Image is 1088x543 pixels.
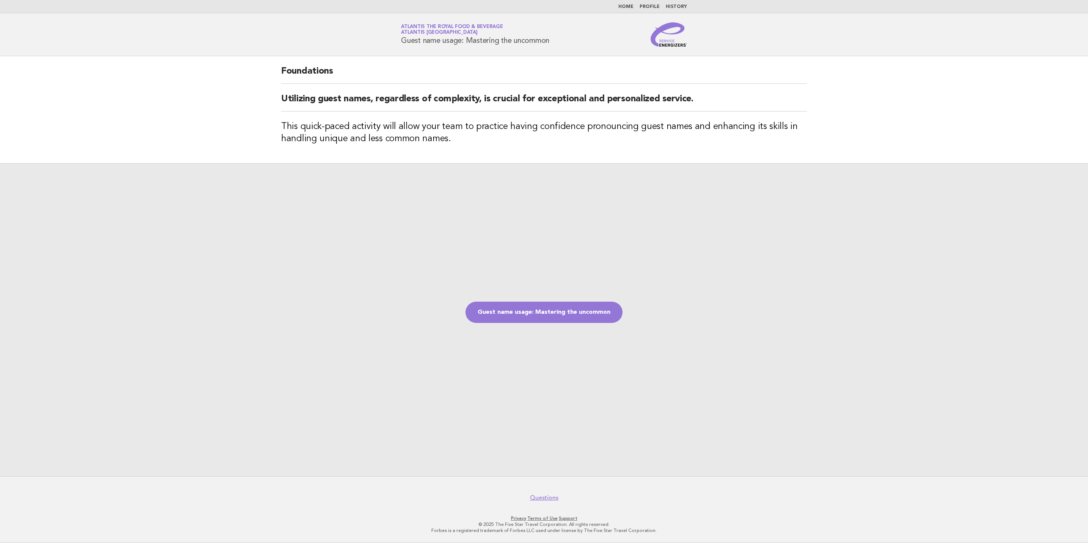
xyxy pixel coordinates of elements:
[530,494,558,502] a: Questions
[312,527,776,534] p: Forbes is a registered trademark of Forbes LLC used under license by The Five Star Travel Corpora...
[312,515,776,521] p: · ·
[527,516,558,521] a: Terms of Use
[465,302,623,323] a: Guest name usage: Mastering the uncommon
[281,93,807,112] h2: Utilizing guest names, regardless of complexity, is crucial for exceptional and personalized serv...
[312,521,776,527] p: © 2025 The Five Star Travel Corporation. All rights reserved.
[401,30,478,35] span: Atlantis [GEOGRAPHIC_DATA]
[401,24,503,35] a: Atlantis the Royal Food & BeverageAtlantis [GEOGRAPHIC_DATA]
[618,5,634,9] a: Home
[666,5,687,9] a: History
[281,121,807,145] h3: This quick-paced activity will allow your team to practice having confidence pronouncing guest na...
[640,5,660,9] a: Profile
[511,516,526,521] a: Privacy
[651,22,687,47] img: Service Energizers
[281,65,807,84] h2: Foundations
[401,25,549,44] h1: Guest name usage: Mastering the uncommon
[559,516,577,521] a: Support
